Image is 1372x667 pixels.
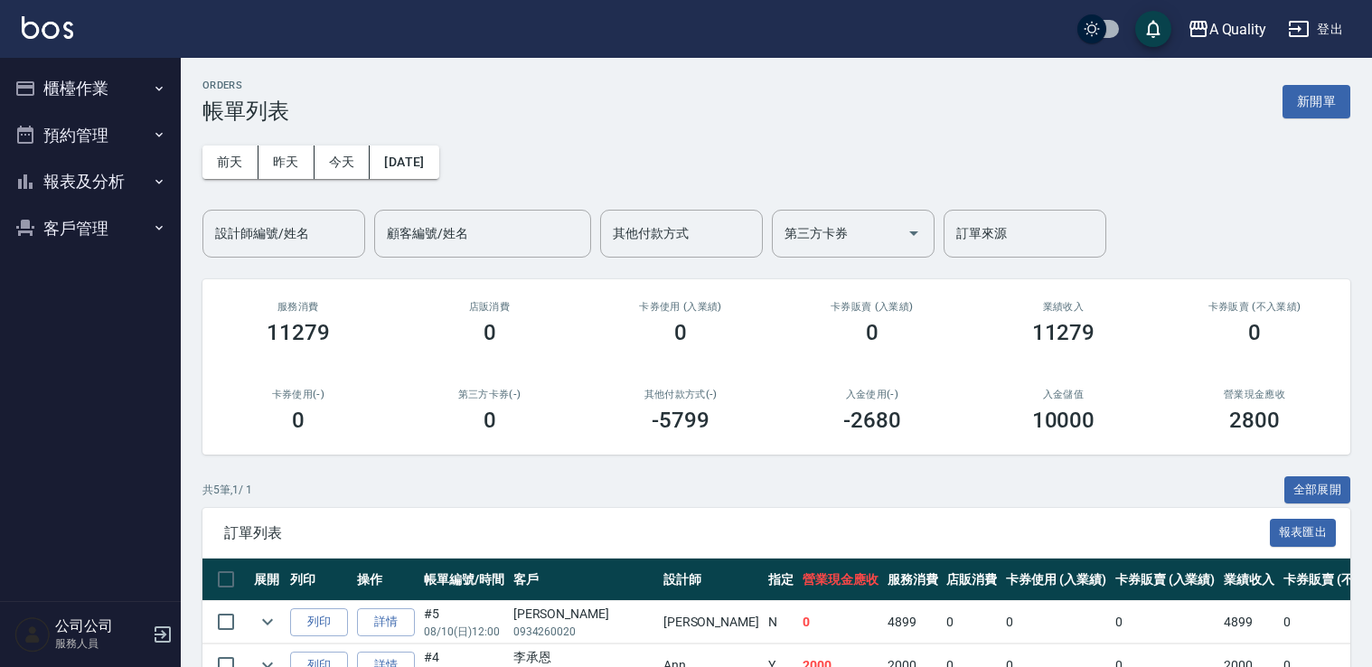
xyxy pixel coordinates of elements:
h3: -2680 [843,408,901,433]
div: A Quality [1209,18,1267,41]
h3: 帳單列表 [202,99,289,124]
button: A Quality [1180,11,1274,48]
button: 報表及分析 [7,158,174,205]
th: 列印 [286,559,352,601]
th: 設計師 [659,559,764,601]
th: 客戶 [509,559,659,601]
th: 卡券使用 (入業績) [1001,559,1111,601]
button: save [1135,11,1171,47]
td: 0 [1001,601,1111,644]
td: 0 [798,601,883,644]
h3: 10000 [1032,408,1095,433]
div: 李承恩 [513,648,654,667]
td: [PERSON_NAME] [659,601,764,644]
h3: 0 [292,408,305,433]
h3: 0 [674,320,687,345]
button: Open [899,219,928,248]
a: 新開單 [1283,92,1350,109]
th: 營業現金應收 [798,559,883,601]
h2: 卡券使用(-) [224,389,372,400]
p: 08/10 (日) 12:00 [424,624,504,640]
h2: 第三方卡券(-) [416,389,564,400]
th: 業績收入 [1219,559,1279,601]
button: 櫃檯作業 [7,65,174,112]
a: 報表匯出 [1270,523,1337,540]
td: 4899 [1219,601,1279,644]
button: 預約管理 [7,112,174,159]
button: 列印 [290,608,348,636]
p: 服務人員 [55,635,147,652]
button: 前天 [202,146,258,179]
h2: 其他付款方式(-) [606,389,755,400]
td: 0 [942,601,1001,644]
h2: 卡券販賣 (入業績) [798,301,946,313]
h3: 0 [866,320,879,345]
h2: 卡券販賣 (不入業績) [1180,301,1329,313]
th: 操作 [352,559,419,601]
h2: 營業現金應收 [1180,389,1329,400]
th: 帳單編號/時間 [419,559,509,601]
h3: 0 [484,320,496,345]
button: 昨天 [258,146,315,179]
h2: 入金儲值 [990,389,1138,400]
button: [DATE] [370,146,438,179]
h3: -5799 [652,408,709,433]
button: 今天 [315,146,371,179]
button: 登出 [1281,13,1350,46]
h3: 0 [484,408,496,433]
img: Logo [22,16,73,39]
h3: 2800 [1229,408,1280,433]
th: 指定 [764,559,798,601]
h2: 店販消費 [416,301,564,313]
h2: ORDERS [202,80,289,91]
th: 展開 [249,559,286,601]
td: #5 [419,601,509,644]
td: N [764,601,798,644]
button: 報表匯出 [1270,519,1337,547]
h5: 公司公司 [55,617,147,635]
th: 卡券販賣 (入業績) [1111,559,1220,601]
p: 共 5 筆, 1 / 1 [202,482,252,498]
h2: 卡券使用 (入業績) [606,301,755,313]
h3: 11279 [1032,320,1095,345]
a: 詳情 [357,608,415,636]
h3: 11279 [267,320,330,345]
button: 客戶管理 [7,205,174,252]
button: 新開單 [1283,85,1350,118]
h2: 入金使用(-) [798,389,946,400]
div: [PERSON_NAME] [513,605,654,624]
button: 全部展開 [1284,476,1351,504]
h3: 服務消費 [224,301,372,313]
td: 0 [1111,601,1220,644]
img: Person [14,616,51,653]
th: 服務消費 [883,559,943,601]
p: 0934260020 [513,624,654,640]
h3: 0 [1248,320,1261,345]
h2: 業績收入 [990,301,1138,313]
span: 訂單列表 [224,524,1270,542]
button: expand row [254,608,281,635]
th: 店販消費 [942,559,1001,601]
td: 4899 [883,601,943,644]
